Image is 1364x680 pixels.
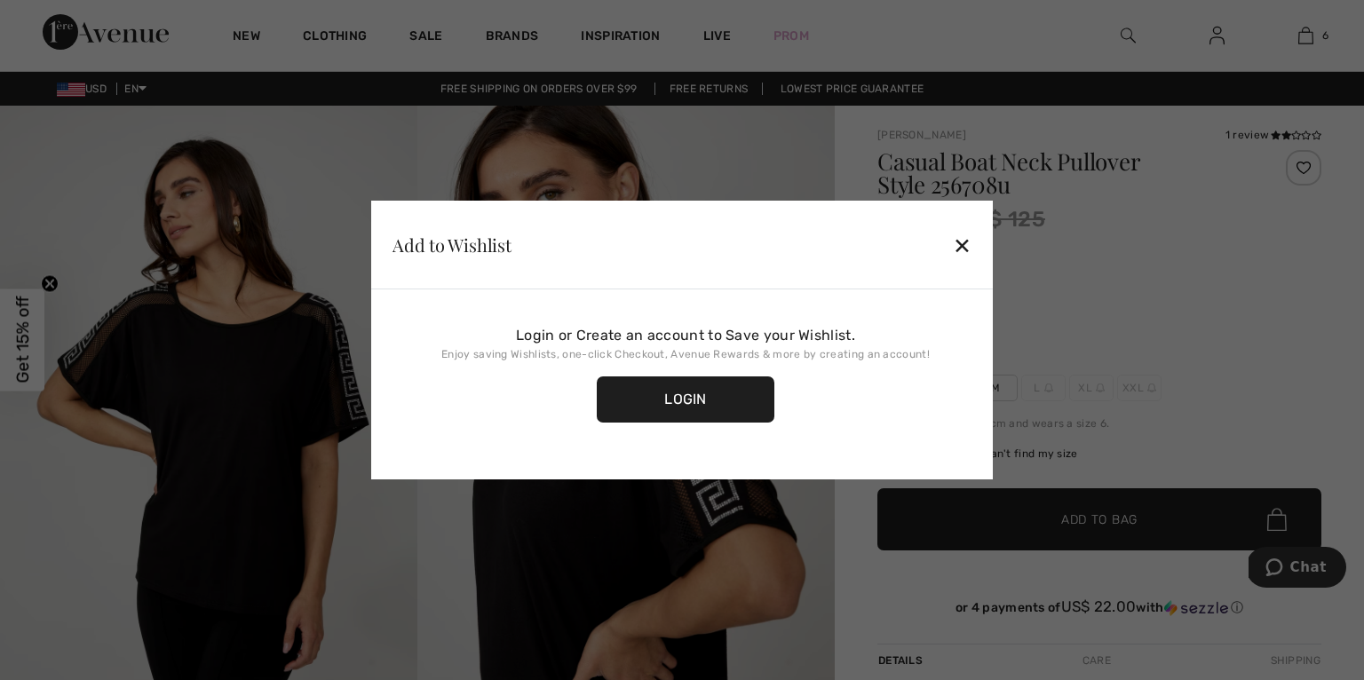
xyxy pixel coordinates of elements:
[393,236,511,254] div: Add to Wishlist
[414,346,957,362] div: Enjoy saving Wishlists, one-click Checkout, Avenue Rewards & more by creating an account!
[597,376,774,423] div: Login
[42,12,78,28] span: Chat
[414,325,957,346] div: Login or Create an account to Save your Wishlist.
[953,226,971,264] div: ✕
